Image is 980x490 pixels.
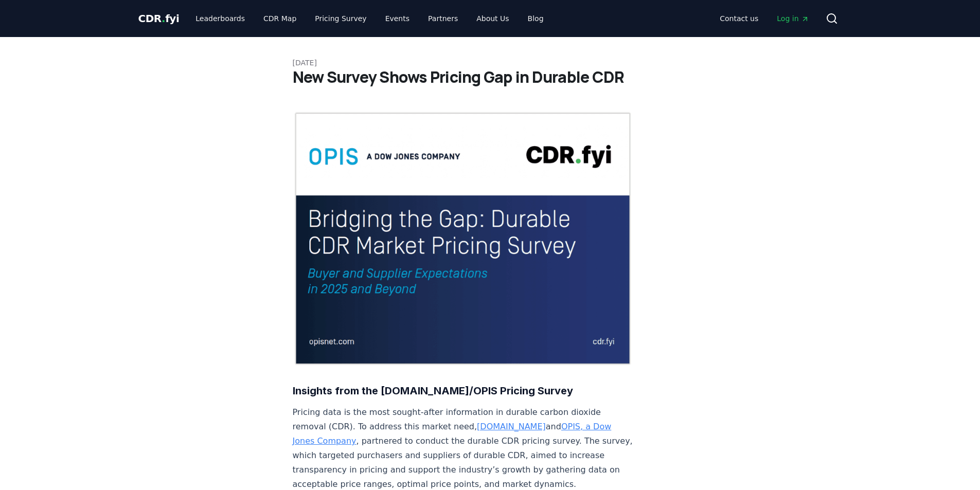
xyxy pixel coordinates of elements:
[293,111,633,366] img: blog post image
[307,9,375,28] a: Pricing Survey
[187,9,253,28] a: Leaderboards
[468,9,517,28] a: About Us
[293,385,573,397] strong: Insights from the [DOMAIN_NAME]/OPIS Pricing Survey
[293,58,688,68] p: [DATE]
[187,9,551,28] nav: Main
[769,9,817,28] a: Log in
[420,9,466,28] a: Partners
[477,422,546,431] a: [DOMAIN_NAME]
[711,9,767,28] a: Contact us
[293,68,688,86] h1: New Survey Shows Pricing Gap in Durable CDR
[711,9,817,28] nav: Main
[138,11,180,26] a: CDR.fyi
[255,9,305,28] a: CDR Map
[777,13,809,24] span: Log in
[162,12,165,25] span: .
[138,12,180,25] span: CDR fyi
[377,9,418,28] a: Events
[520,9,552,28] a: Blog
